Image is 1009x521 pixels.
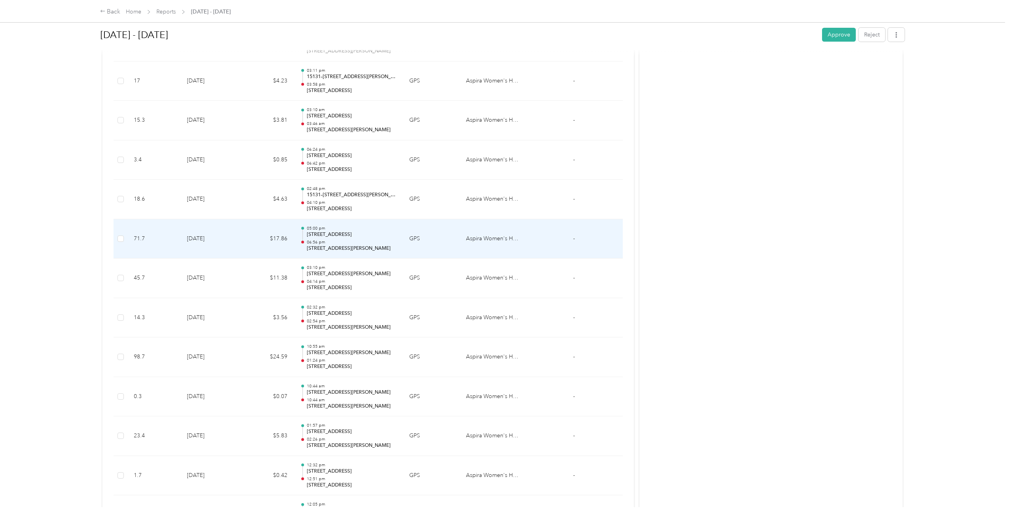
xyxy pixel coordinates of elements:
td: GPS [403,101,460,140]
p: 15131–[STREET_ADDRESS][PERSON_NAME] [307,192,397,199]
p: 12:51 pm [307,476,397,482]
a: Reports [156,8,176,15]
h1: Sep 1 - 30, 2025 [100,25,816,44]
td: [DATE] [181,259,242,298]
span: - [573,353,575,360]
td: Aspira Women's Health [460,377,525,417]
td: 23.4 [127,416,181,456]
p: 02:26 pm [307,437,397,442]
iframe: Everlance-gr Chat Button Frame [965,477,1009,521]
p: [STREET_ADDRESS] [307,231,397,238]
p: 06:42 pm [307,161,397,166]
p: 03:10 pm [307,265,397,270]
td: GPS [403,259,460,298]
td: [DATE] [181,140,242,180]
td: 18.6 [127,180,181,219]
p: [STREET_ADDRESS][PERSON_NAME] [307,126,397,134]
p: 05:00 pm [307,226,397,231]
span: - [573,393,575,400]
td: $0.42 [242,456,294,496]
p: [STREET_ADDRESS][PERSON_NAME] [307,442,397,449]
td: Aspira Women's Health [460,298,525,338]
p: [STREET_ADDRESS][PERSON_NAME] [307,245,397,252]
span: - [573,117,575,123]
p: 12:32 pm [307,462,397,468]
a: Home [126,8,141,15]
span: - [573,472,575,479]
td: $24.59 [242,337,294,377]
span: - [573,195,575,202]
p: 04:10 pm [307,200,397,205]
td: GPS [403,416,460,456]
td: Aspira Women's Health [460,140,525,180]
td: $0.85 [242,140,294,180]
p: [STREET_ADDRESS] [307,284,397,291]
p: 01:24 pm [307,358,397,363]
p: 03:11 pm [307,68,397,73]
td: $4.23 [242,61,294,101]
span: - [573,432,575,439]
td: $3.81 [242,101,294,140]
p: [STREET_ADDRESS][PERSON_NAME] [307,324,397,331]
p: 06:24 pm [307,147,397,152]
td: [DATE] [181,61,242,101]
td: 0.3 [127,377,181,417]
td: [DATE] [181,377,242,417]
p: [STREET_ADDRESS] [307,113,397,120]
td: Aspira Women's Health [460,416,525,456]
span: - [573,156,575,163]
td: [DATE] [181,456,242,496]
td: GPS [403,219,460,259]
p: [STREET_ADDRESS] [307,428,397,435]
p: 10:55 am [307,344,397,349]
td: [DATE] [181,337,242,377]
td: 15.3 [127,101,181,140]
p: [STREET_ADDRESS] [307,152,397,159]
td: Aspira Women's Health [460,219,525,259]
button: Reject [859,28,885,42]
p: 03:58 pm [307,82,397,87]
p: [STREET_ADDRESS] [307,468,397,475]
p: 02:48 pm [307,186,397,192]
td: GPS [403,61,460,101]
td: GPS [403,337,460,377]
td: Aspira Women's Health [460,180,525,219]
p: 01:57 pm [307,423,397,428]
td: Aspira Women's Health [460,61,525,101]
td: [DATE] [181,101,242,140]
td: $17.86 [242,219,294,259]
p: [STREET_ADDRESS][PERSON_NAME] [307,403,397,410]
td: $5.83 [242,416,294,456]
p: 02:54 pm [307,318,397,324]
span: - [573,77,575,84]
div: Back [100,7,121,17]
td: [DATE] [181,180,242,219]
td: [DATE] [181,416,242,456]
p: [STREET_ADDRESS] [307,205,397,213]
td: Aspira Women's Health [460,337,525,377]
td: [DATE] [181,298,242,338]
td: GPS [403,456,460,496]
p: [STREET_ADDRESS] [307,363,397,370]
span: - [573,235,575,242]
td: Aspira Women's Health [460,456,525,496]
p: [STREET_ADDRESS][PERSON_NAME] [307,349,397,356]
p: [STREET_ADDRESS][PERSON_NAME] [307,270,397,278]
td: 71.7 [127,219,181,259]
span: - [573,274,575,281]
p: 02:32 pm [307,305,397,310]
p: [STREET_ADDRESS] [307,482,397,489]
p: 15131–[STREET_ADDRESS][PERSON_NAME] [307,73,397,80]
td: 45.7 [127,259,181,298]
td: GPS [403,140,460,180]
td: 14.3 [127,298,181,338]
p: [STREET_ADDRESS] [307,310,397,317]
p: 06:56 pm [307,239,397,245]
td: $3.56 [242,298,294,338]
p: [STREET_ADDRESS] [307,87,397,94]
p: 10:44 am [307,383,397,389]
p: 03:46 am [307,121,397,126]
td: 17 [127,61,181,101]
td: 3.4 [127,140,181,180]
p: [STREET_ADDRESS][PERSON_NAME] [307,389,397,396]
